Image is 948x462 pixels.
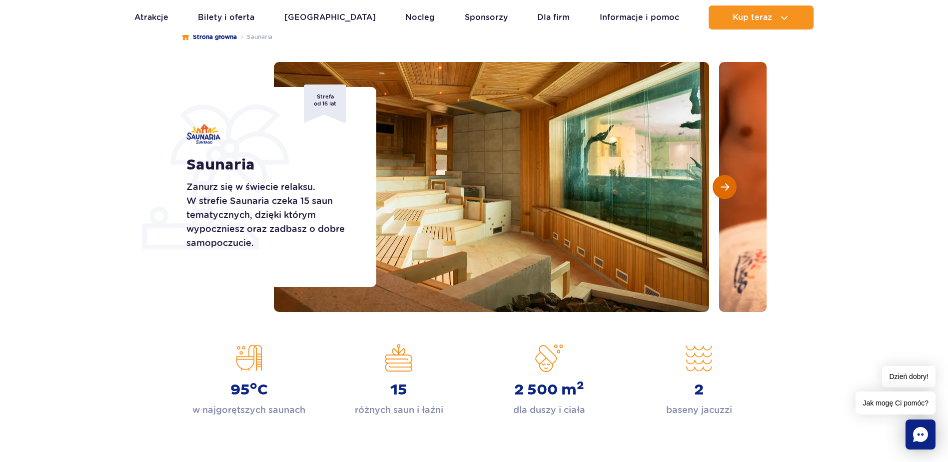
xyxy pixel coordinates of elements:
[192,403,305,417] p: w najgorętszych saunach
[856,391,936,414] span: Jak mogę Ci pomóc?
[882,366,936,387] span: Dzień dobry!
[182,32,237,42] a: Strona główna
[134,5,168,29] a: Atrakcje
[230,381,268,399] strong: 95 C
[733,13,772,22] span: Kup teraz
[198,5,254,29] a: Bilety i oferta
[405,5,435,29] a: Nocleg
[186,124,220,144] img: Saunaria
[355,403,443,417] p: różnych saun i łaźni
[284,5,376,29] a: [GEOGRAPHIC_DATA]
[709,5,814,29] button: Kup teraz
[250,378,257,392] sup: o
[304,84,346,123] div: Strefa od 16 lat
[514,381,584,399] strong: 2 500 m
[237,32,272,42] li: Saunaria
[906,419,936,449] div: Chat
[537,5,570,29] a: Dla firm
[465,5,508,29] a: Sponsorzy
[390,381,407,399] strong: 15
[694,381,704,399] strong: 2
[577,378,584,392] sup: 2
[600,5,679,29] a: Informacje i pomoc
[186,156,354,174] h1: Saunaria
[513,403,585,417] p: dla duszy i ciała
[186,180,354,250] p: Zanurz się w świecie relaksu. W strefie Saunaria czeka 15 saun tematycznych, dzięki którym wypocz...
[666,403,732,417] p: baseny jacuzzi
[713,175,737,199] button: Następny slajd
